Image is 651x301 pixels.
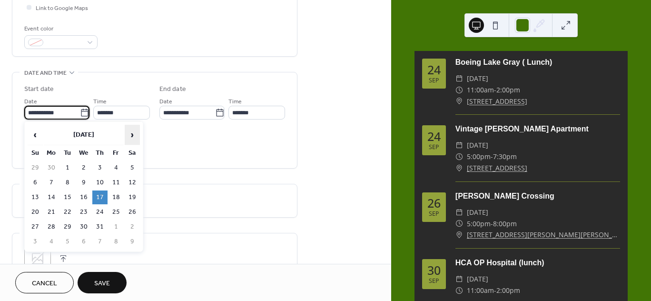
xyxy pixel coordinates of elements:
div: Start date [24,84,54,94]
div: ​ [455,73,463,84]
span: 5:00pm [467,151,491,162]
td: 11 [108,176,124,190]
td: 27 [28,220,43,234]
td: 4 [108,161,124,175]
th: We [76,146,91,160]
span: [DATE] [467,207,488,218]
div: Sep [429,144,439,150]
a: [STREET_ADDRESS] [467,96,527,107]
td: 30 [44,161,59,175]
div: ​ [455,140,463,151]
td: 3 [28,235,43,249]
div: Boeing Lake Gray ( Lunch) [455,57,620,68]
div: Sep [429,211,439,217]
td: 8 [108,235,124,249]
span: Date [24,97,37,107]
td: 8 [60,176,75,190]
div: End date [159,84,186,94]
span: - [494,84,496,96]
span: Save [94,279,110,289]
td: 2 [76,161,91,175]
span: Date and time [24,68,67,78]
td: 1 [60,161,75,175]
span: 5:00pm [467,218,491,230]
td: 4 [44,235,59,249]
td: 31 [92,220,108,234]
td: 14 [44,191,59,204]
td: 5 [60,235,75,249]
td: 19 [125,191,140,204]
td: 6 [28,176,43,190]
th: Mo [44,146,59,160]
td: 30 [76,220,91,234]
td: 7 [44,176,59,190]
div: ​ [455,96,463,107]
div: ​ [455,151,463,162]
span: ‹ [28,125,42,144]
div: 24 [427,130,441,142]
button: Cancel [15,272,74,293]
div: Vintage [PERSON_NAME] Apartment [455,123,620,135]
span: 8:00pm [493,218,517,230]
div: Sep [429,78,439,84]
span: Time [228,97,242,107]
td: 6 [76,235,91,249]
span: 11:00am [467,285,494,296]
span: Link to Google Maps [36,3,88,13]
td: 24 [92,205,108,219]
a: [STREET_ADDRESS] [467,162,527,174]
td: 2 [125,220,140,234]
div: 24 [427,64,441,76]
td: 18 [108,191,124,204]
td: 15 [60,191,75,204]
td: 3 [92,161,108,175]
td: 13 [28,191,43,204]
td: 1 [108,220,124,234]
div: ​ [455,218,463,230]
td: 22 [60,205,75,219]
span: [DATE] [467,140,488,151]
span: - [494,285,496,296]
div: 30 [427,264,441,276]
div: Event color [24,24,96,34]
td: 29 [28,161,43,175]
td: 21 [44,205,59,219]
th: Th [92,146,108,160]
span: 2:00pm [496,285,520,296]
a: [STREET_ADDRESS][PERSON_NAME][PERSON_NAME] [467,229,620,241]
td: 12 [125,176,140,190]
td: 9 [76,176,91,190]
div: HCA OP Hospital (lunch) [455,257,620,269]
span: [DATE] [467,73,488,84]
th: Su [28,146,43,160]
div: ​ [455,229,463,241]
td: 23 [76,205,91,219]
div: ​ [455,84,463,96]
div: ; [24,245,51,272]
div: ​ [455,285,463,296]
span: Cancel [32,279,57,289]
td: 29 [60,220,75,234]
td: 9 [125,235,140,249]
td: 26 [125,205,140,219]
span: Time [93,97,107,107]
span: 11:00am [467,84,494,96]
span: › [125,125,139,144]
div: ​ [455,162,463,174]
span: Date [159,97,172,107]
div: [PERSON_NAME] Crossing [455,191,620,202]
td: 7 [92,235,108,249]
div: 26 [427,197,441,209]
td: 16 [76,191,91,204]
span: - [491,218,493,230]
td: 5 [125,161,140,175]
td: 10 [92,176,108,190]
th: Tu [60,146,75,160]
td: 20 [28,205,43,219]
th: Fr [108,146,124,160]
div: Sep [429,278,439,284]
button: Save [78,272,127,293]
td: 28 [44,220,59,234]
span: - [491,151,493,162]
